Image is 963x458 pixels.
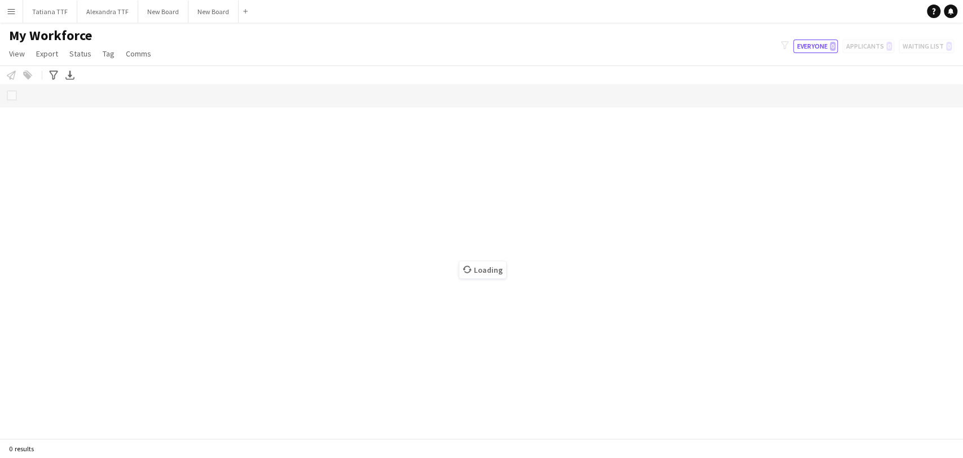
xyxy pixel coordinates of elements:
a: Tag [98,46,119,61]
a: Comms [121,46,156,61]
button: Tatiana TTF [23,1,77,23]
span: Comms [126,49,151,59]
a: Export [32,46,63,61]
span: 0 [830,42,836,51]
a: Status [65,46,96,61]
span: Loading [459,261,506,278]
button: Everyone0 [793,40,838,53]
a: View [5,46,29,61]
button: New Board [138,1,188,23]
span: Status [69,49,91,59]
span: Export [36,49,58,59]
button: New Board [188,1,239,23]
span: View [9,49,25,59]
span: My Workforce [9,27,92,44]
span: Tag [103,49,115,59]
button: Alexandra TTF [77,1,138,23]
app-action-btn: Export XLSX [63,68,77,82]
app-action-btn: Advanced filters [47,68,60,82]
